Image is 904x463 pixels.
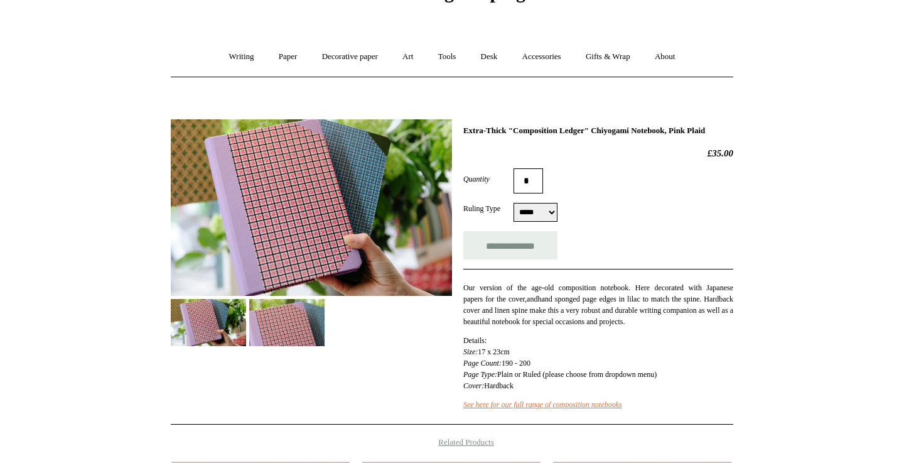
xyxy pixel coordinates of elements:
a: Tools [427,40,468,74]
img: Extra-Thick "Composition Ledger" Chiyogami Notebook, Pink Plaid [249,299,325,346]
em: Size: [463,347,478,356]
em: Cover: [463,381,484,390]
label: Quantity [463,173,514,185]
a: See here for our full range of composition notebooks [463,400,622,409]
a: Accessories [511,40,573,74]
a: Paper [267,40,309,74]
em: Page Count: [463,359,502,368]
img: Extra-Thick "Composition Ledger" Chiyogami Notebook, Pink Plaid [171,119,452,296]
label: Ruling Type [463,203,514,214]
p: Details: Plain or Ruled (please choose from dropdown menu) [463,335,733,391]
a: Art [391,40,424,74]
h4: Related Products [138,437,766,447]
a: About [643,40,687,74]
span: and [527,295,537,303]
h1: Extra-Thick "Composition Ledger" Chiyogami Notebook, Pink Plaid [463,126,733,136]
h2: £35.00 [463,148,733,159]
p: Our version of the age-old composition notebook. Here decorated with Japanese papers for the cove... [463,282,733,327]
a: Desk [470,40,509,74]
img: Extra-Thick "Composition Ledger" Chiyogami Notebook, Pink Plaid [171,299,246,346]
span: 17 x 23cm [478,347,510,356]
a: Gifts & Wrap [574,40,642,74]
a: Decorative paper [311,40,389,74]
span: Hardback [484,381,514,390]
em: Page Type: [463,370,497,379]
span: 190 - 200 [502,359,530,368]
a: Writing [218,40,266,74]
